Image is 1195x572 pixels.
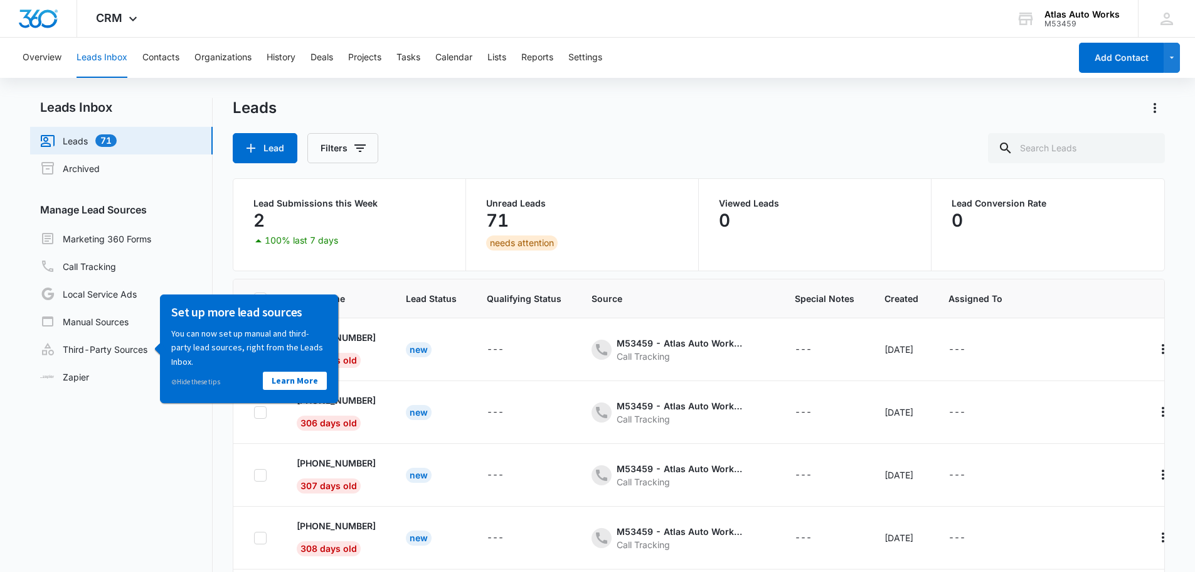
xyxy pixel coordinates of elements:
input: Search Leads [988,133,1165,163]
div: - - Select to Edit Field [795,531,834,546]
div: --- [948,531,965,546]
p: 100% last 7 days [265,236,338,245]
a: Archived [40,161,100,176]
p: 0 [719,210,730,230]
p: [PHONE_NUMBER] [297,519,376,532]
a: Local Service Ads [40,286,137,301]
a: [PHONE_NUMBER]308 days old [297,519,376,554]
span: ⊘ [21,83,26,92]
button: Tasks [396,38,420,78]
div: M53459 - Atlas Auto Works - Content [617,399,742,413]
div: - - Select to Edit Field [795,405,834,420]
div: --- [795,405,812,420]
button: Add Contact [1079,43,1164,73]
button: Overview [23,38,61,78]
h3: Manage Lead Sources [30,202,213,217]
h2: Leads Inbox [30,98,213,117]
p: You can now set up manual and third-party lead sources, right from the Leads Inbox. [21,32,176,74]
div: --- [795,342,812,357]
div: - - Select to Edit Field [487,405,526,420]
a: Marketing 360 Forms [40,231,151,246]
p: Lead Conversion Rate [952,199,1144,208]
button: Actions [1153,465,1173,485]
a: Call Tracking [40,259,116,274]
span: Lead Status [406,292,457,305]
a: Third-Party Sources [40,342,147,357]
span: 306 days old [297,416,361,431]
div: - - Select to Edit Field [795,468,834,483]
div: --- [487,468,504,483]
div: needs attention [486,235,558,251]
span: Source [592,292,765,305]
button: Lists [487,38,506,78]
span: 308 days old [297,541,361,556]
div: --- [795,531,812,546]
div: - - Select to Edit Field [948,531,988,546]
div: account name [1044,9,1120,19]
a: New [406,344,432,355]
button: Actions [1153,527,1173,548]
div: [DATE] [884,531,918,544]
span: Created [884,292,918,305]
div: [DATE] [884,406,918,419]
a: [PHONE_NUMBER]307 days old [297,456,376,491]
div: M53459 - Atlas Auto Works - Social [617,462,742,475]
p: 2 [253,210,265,230]
button: Lead [233,133,297,163]
div: - - Select to Edit Field [592,337,765,363]
div: Call Tracking [617,538,742,551]
div: --- [948,405,965,420]
a: Leads71 [40,133,117,148]
div: - - Select to Edit Field [487,468,526,483]
span: Special Notes [795,292,854,305]
span: Qualifying Status [487,292,561,305]
div: --- [487,405,504,420]
button: History [267,38,295,78]
button: Organizations [194,38,252,78]
div: --- [795,468,812,483]
span: 307 days old [297,478,361,494]
a: [PHONE_NUMBER]306 days old [297,394,376,428]
p: Unread Leads [486,199,678,208]
button: Leads Inbox [77,38,127,78]
div: New [406,531,432,546]
div: M53459 - Atlas Auto Works - Other [617,337,742,350]
p: Viewed Leads [719,199,911,208]
div: - - Select to Edit Field [487,531,526,546]
span: Assigned To [948,292,1002,305]
div: account id [1044,19,1120,28]
a: Learn More [112,77,176,95]
button: Contacts [142,38,179,78]
div: - - Select to Edit Field [795,342,834,357]
button: Actions [1145,98,1165,118]
div: - - Select to Edit Field [948,468,988,483]
a: New [406,470,432,480]
div: [DATE] [884,343,918,356]
div: - - Select to Edit Field [948,342,988,357]
div: M53459 - Atlas Auto Works - Content [617,525,742,538]
span: CRM [96,11,122,24]
div: New [406,342,432,357]
div: --- [487,342,504,357]
div: - - Select to Edit Field [592,399,765,426]
div: - - Select to Edit Field [592,525,765,551]
p: [PHONE_NUMBER] [297,456,376,470]
p: 71 [486,210,509,230]
h3: Set up more lead sources [21,9,176,26]
div: --- [487,531,504,546]
button: Reports [521,38,553,78]
div: --- [948,468,965,483]
div: --- [948,342,965,357]
div: New [406,468,432,483]
a: New [406,532,432,543]
div: Call Tracking [617,350,742,363]
button: Projects [348,38,381,78]
a: Hide these tips [21,83,70,92]
span: Lead Name [297,292,376,305]
h1: Leads [233,99,277,117]
div: - - Select to Edit Field [592,462,765,488]
button: Settings [568,38,602,78]
button: Deals [311,38,333,78]
div: Call Tracking [617,413,742,426]
div: New [406,405,432,420]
